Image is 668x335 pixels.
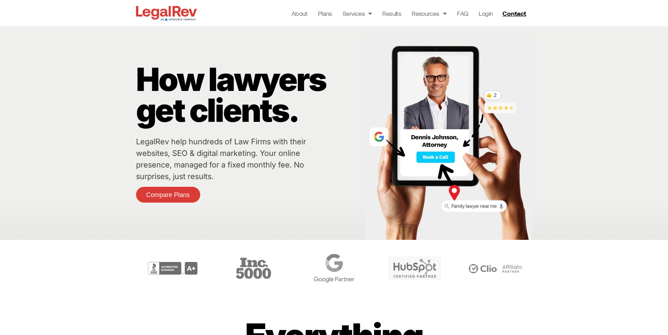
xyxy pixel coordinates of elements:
p: How lawyers get clients. [136,64,362,126]
a: Login [479,8,493,18]
div: Carousel [134,250,534,286]
a: Services [343,8,372,18]
div: 4 / 6 [296,250,373,286]
div: 6 / 6 [457,250,534,286]
nav: Menu [291,8,493,18]
a: Contact [500,8,531,19]
div: 3 / 6 [215,250,292,286]
a: Results [382,8,401,18]
a: Plans [318,8,332,18]
div: 5 / 6 [376,250,453,286]
a: Resources [412,8,446,18]
a: FAQ [457,8,468,18]
span: Compare Plans [146,192,190,198]
div: 2 / 6 [134,250,211,286]
a: About [291,8,308,18]
span: Contact [502,10,526,17]
a: Compare Plans [136,187,200,203]
a: LegalRev help hundreds of Law Firms with their websites, SEO & digital marketing. Your online pre... [136,137,306,181]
